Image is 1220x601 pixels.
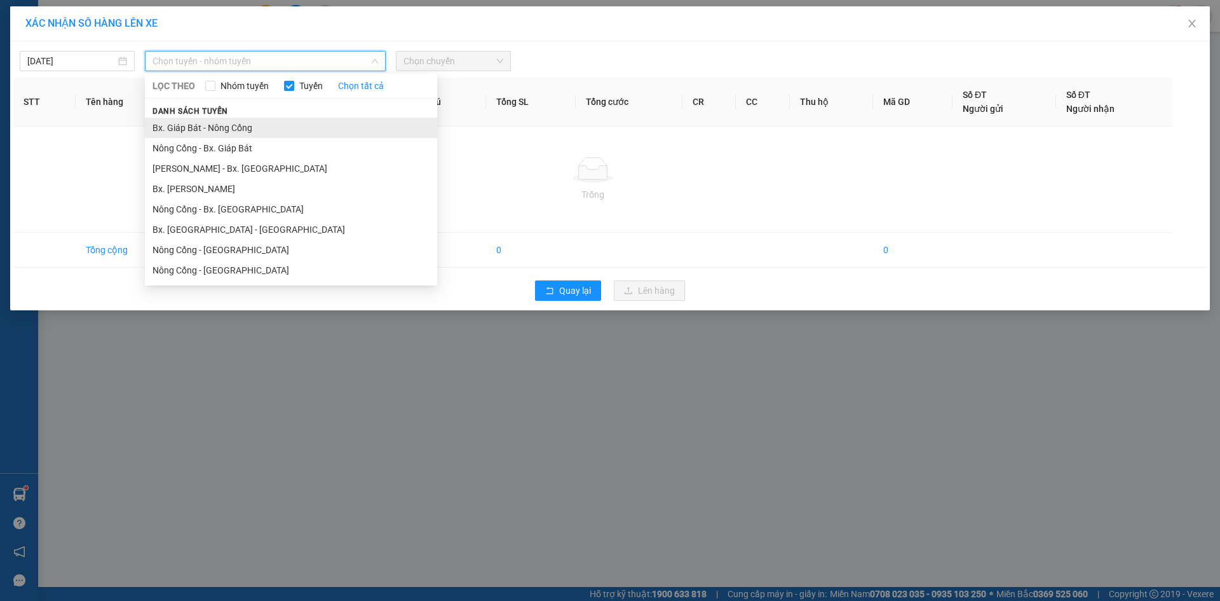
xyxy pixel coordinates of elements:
th: Tổng cước [576,78,682,127]
span: GP1309250471 [109,66,184,79]
span: close [1187,18,1197,29]
span: Người nhận [1066,104,1115,114]
li: Nông Cống - [GEOGRAPHIC_DATA] [145,240,437,260]
li: Bx. [PERSON_NAME] [145,179,437,199]
button: Close [1174,6,1210,42]
span: Tuyến [294,79,328,93]
span: Danh sách tuyến [145,106,236,117]
span: Người gửi [963,104,1003,114]
th: Tên hàng [76,78,181,127]
span: down [371,57,379,65]
span: SĐT XE 0867 585 938 [33,54,101,81]
th: STT [13,78,76,127]
th: Tổng SL [486,78,576,127]
li: Bx. Giáp Bát - Nông Cống [145,118,437,138]
td: 0 [486,233,576,268]
span: Chọn tuyến - nhóm tuyến [152,52,378,71]
div: Trống [24,188,1162,202]
button: uploadLên hàng [614,280,685,301]
span: Quay lại [559,284,591,298]
li: Nông Cống - Bx. Giáp Bát [145,138,437,158]
span: Chọn chuyến [403,52,503,71]
th: Thu hộ [790,78,872,127]
span: Số ĐT [963,90,987,100]
span: Số ĐT [1066,90,1090,100]
button: rollbackQuay lại [535,280,601,301]
span: Nhóm tuyến [215,79,274,93]
strong: CHUYỂN PHÁT NHANH ĐÔNG LÝ [27,10,107,52]
li: [PERSON_NAME] - Bx. [GEOGRAPHIC_DATA] [145,158,437,179]
th: CR [682,78,736,127]
img: logo [6,44,25,88]
th: Mã GD [873,78,952,127]
a: Chọn tất cả [338,79,384,93]
td: 0 [873,233,952,268]
th: Ghi chú [400,78,487,127]
span: LỌC THEO [152,79,195,93]
th: CC [736,78,790,127]
span: XÁC NHẬN SỐ HÀNG LÊN XE [25,17,158,29]
li: Nông Cống - Bx. [GEOGRAPHIC_DATA] [145,199,437,219]
li: Nông Cống - [GEOGRAPHIC_DATA] [145,260,437,280]
strong: PHIẾU BIÊN NHẬN [32,84,102,111]
td: Tổng cộng [76,233,181,268]
span: rollback [545,286,554,296]
input: 13/09/2025 [27,54,116,68]
li: Bx. [GEOGRAPHIC_DATA] - [GEOGRAPHIC_DATA] [145,219,437,240]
